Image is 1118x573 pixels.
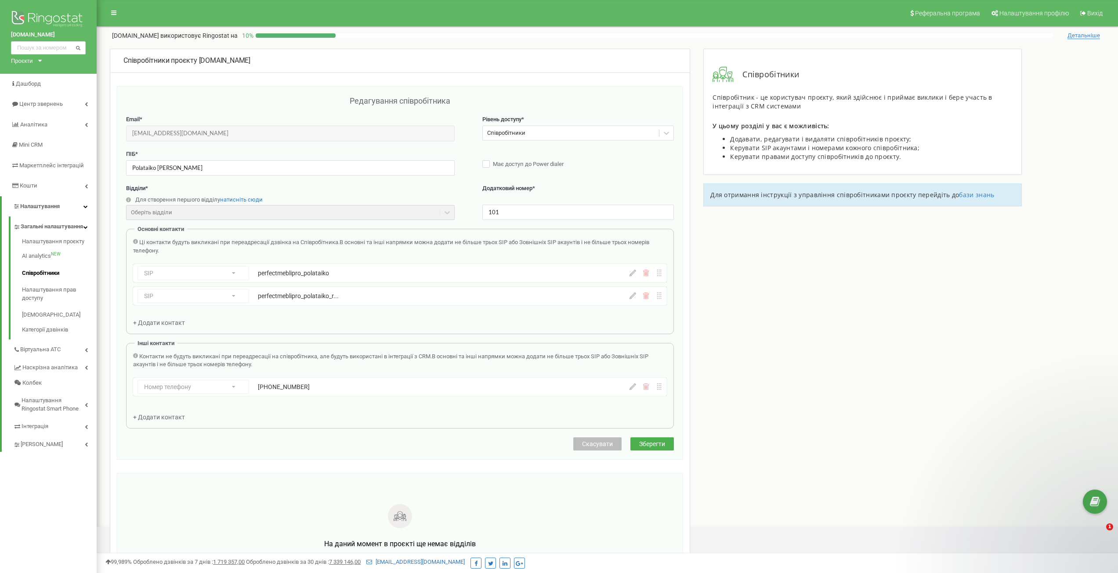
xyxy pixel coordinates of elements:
[366,559,465,565] a: [EMAIL_ADDRESS][DOMAIN_NAME]
[22,324,97,334] a: Категорії дзвінків
[133,287,667,305] div: SIPperfectmeblipro_polataiko_r...
[329,559,361,565] u: 7 339 146,00
[126,126,455,141] input: Введіть Email
[493,161,564,167] span: Має доступ до Power dialer
[126,151,135,157] span: ПІБ
[22,306,97,324] a: [DEMOGRAPHIC_DATA]
[22,281,97,306] a: Налаштування прав доступу
[213,559,245,565] u: 1 719 357,00
[2,196,97,217] a: Налаштування
[133,239,649,254] span: В основні та інші напрямки можна додати не більше трьох SIP або Зовнішніх SIP акаунтів і не більш...
[482,205,674,220] input: Вкажіть додатковий номер
[258,292,526,300] div: perfectmeblipro_polataiko_r...
[730,152,901,161] span: Керувати правами доступу співробітників до проєкту.
[22,238,97,248] a: Налаштування проєкту
[139,239,340,245] span: Ці контакти будуть викликані при переадресації дзвінка на Співробітника.
[112,31,238,40] p: [DOMAIN_NAME]
[126,116,140,123] span: Email
[16,80,41,87] span: Дашборд
[487,129,525,137] div: Співробітники
[137,340,174,346] span: Інші контакти
[959,191,994,199] a: бази знань
[20,203,60,209] span: Налаштування
[13,375,97,391] a: Колбек
[133,264,667,282] div: SIPperfectmeblipro_polataiko
[482,185,532,191] span: Додатковий номер
[21,440,63,449] span: [PERSON_NAME]
[730,144,919,152] span: Керувати SIP акаунтами і номерами кожного співробітника;
[105,559,132,565] span: 99,989%
[22,396,85,413] span: Налаштування Ringostat Smart Phone
[139,353,432,360] span: Контакти не будуть викликані при переадресації на співробітника, але будуть використані в інтегра...
[22,265,97,282] a: Співробітники
[573,437,622,450] button: Скасувати
[133,414,185,421] span: + Додати контакт
[20,346,61,354] span: Віртуальна АТС
[123,56,197,65] span: Співробітники проєкту
[137,226,184,232] span: Основні контакти
[123,56,677,66] div: [DOMAIN_NAME]
[258,269,526,277] div: perfectmeblipro_polataiko
[20,121,47,128] span: Аналiтика
[1088,523,1109,544] iframe: Intercom live chat
[324,540,476,548] span: На даний момент в проєкті ще немає відділів
[133,378,667,396] div: Номер телефону[PHONE_NUMBER]
[19,162,84,169] span: Маркетплейс інтеграцій
[350,96,450,105] span: Редагування співробітника
[19,101,63,107] span: Центр звернень
[246,559,361,565] span: Оброблено дзвінків за 30 днів :
[710,191,959,199] span: Для отримання інструкції з управління співробітниками проєкту перейдіть до
[639,440,665,447] span: Зберегти
[582,440,613,447] span: Скасувати
[1106,523,1113,530] span: 1
[13,357,97,375] a: Наскрізна аналітика
[11,31,86,39] a: [DOMAIN_NAME]
[1067,32,1100,39] span: Детальніше
[22,379,42,387] span: Колбек
[915,10,980,17] span: Реферальна програма
[22,364,78,372] span: Наскрізна аналітика
[13,416,97,434] a: Інтеграція
[11,57,33,65] div: Проєкти
[135,196,220,203] span: Для створення першого відділу
[126,160,455,176] input: Введіть ПІБ
[21,223,83,231] span: Загальні налаштування
[160,32,238,39] span: використовує Ringostat на
[11,9,86,31] img: Ringostat logo
[133,559,245,565] span: Оброблено дзвінків за 7 днів :
[238,31,256,40] p: 10 %
[13,216,97,234] a: Загальні налаштування
[13,434,97,452] a: [PERSON_NAME]
[13,390,97,416] a: Налаштування Ringostat Smart Phone
[19,141,43,148] span: Mini CRM
[13,339,97,357] a: Віртуальна АТС
[734,69,799,80] span: Співробітники
[126,185,145,191] span: Відділи
[133,319,185,326] span: + Додати контакт
[999,10,1069,17] span: Налаштування профілю
[482,116,521,123] span: Рівень доступу
[22,422,48,431] span: Інтеграція
[713,122,829,130] span: У цьому розділі у вас є можливість:
[22,248,97,265] a: AI analyticsNEW
[1087,10,1103,17] span: Вихід
[20,182,37,189] span: Кошти
[730,135,912,143] span: Додавати, редагувати і видаляти співробітників проєкту;
[713,93,992,110] span: Співробітник - це користувач проєкту, який здійснює і приймає виклики і бере участь в інтеграції ...
[220,196,263,203] a: натисніть сюди
[630,437,674,450] button: Зберегти
[258,382,526,391] div: [PHONE_NUMBER]
[11,41,86,54] input: Пошук за номером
